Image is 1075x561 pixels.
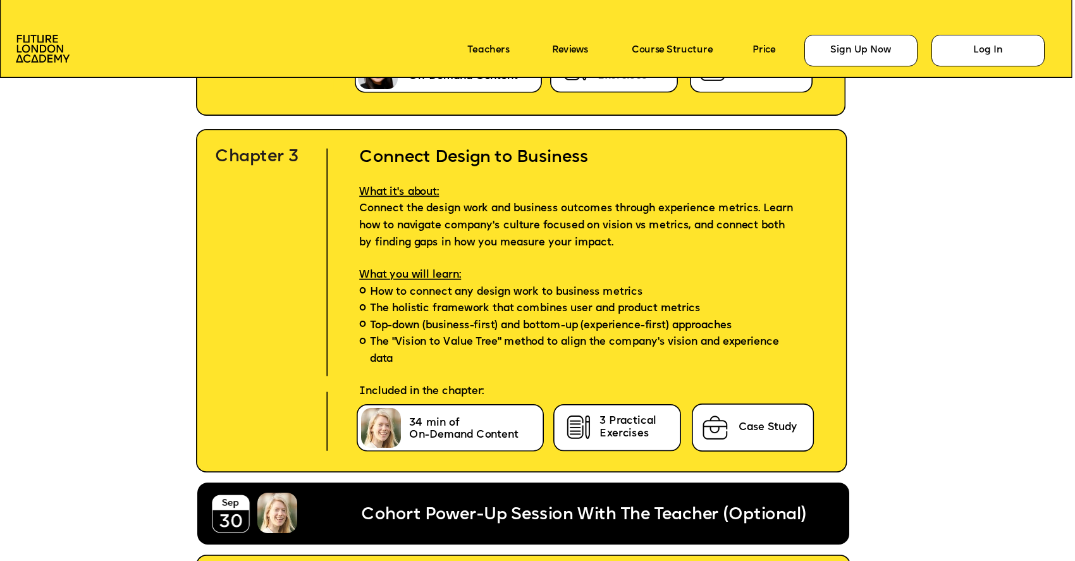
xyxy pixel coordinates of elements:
[739,422,797,433] span: Case Study
[359,269,461,281] span: What you will learn:
[338,368,825,411] p: Included in the chapter:
[467,46,509,56] a: Teachers
[409,417,519,441] span: 34 min of On-Demand Content
[361,507,805,524] span: Cohort Power-Up Session With The Teacher (Optional)
[369,301,700,318] span: The holistic framework that combines user and product metrics
[632,46,713,56] a: Course Structure
[752,46,776,56] a: Price
[338,126,825,168] h2: Connect Design to Business
[369,286,642,297] span: How to connect any design work to business metrics
[699,412,731,443] img: image-75ee59ac-5515-4aba-aadc-0d7dfe35305c.png
[359,187,439,198] span: What it's about:
[369,335,792,368] span: The "Vision to Value Tree" method to align the company's vision and experience data
[563,412,594,443] img: image-cb722855-f231-420d-ba86-ef8a9b8709e7.png
[369,317,732,335] span: Top-down (business-first) and bottom-up (experience-first) approaches
[215,149,299,166] span: Chapter 3
[599,416,660,440] span: 3 Practical Exercises
[552,46,587,56] a: Reviews
[408,59,518,82] span: 1 hour of On-Demand Content
[338,168,825,251] p: Connect the design work and business outcomes through experience metrics. Learn how to navigate c...
[16,35,70,62] img: image-aac980e9-41de-4c2d-a048-f29dd30a0068.png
